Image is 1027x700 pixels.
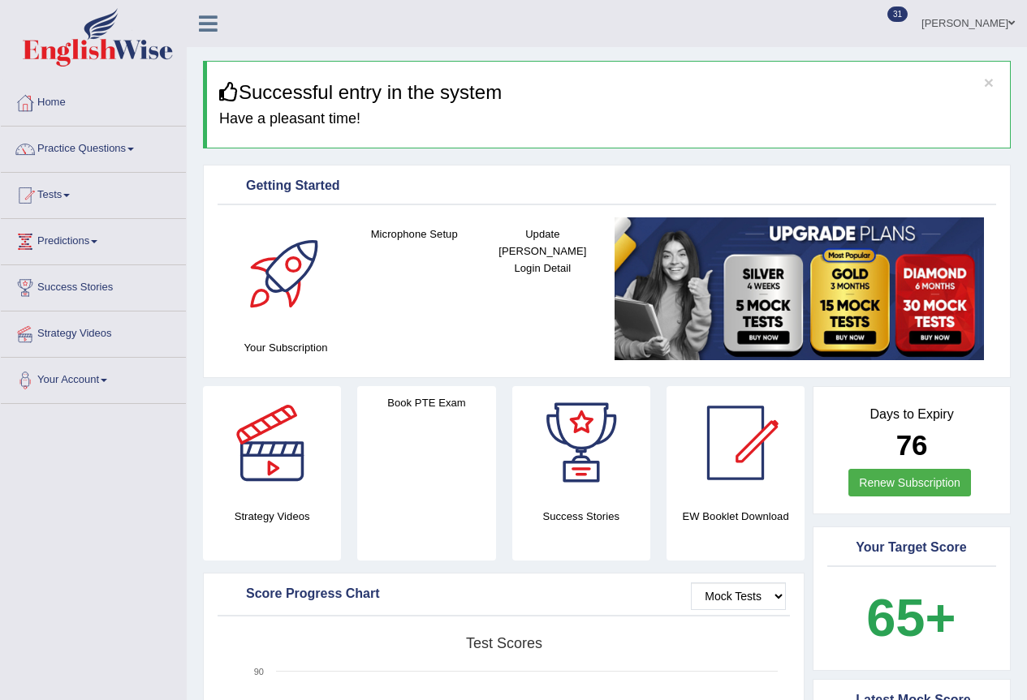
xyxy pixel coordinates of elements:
[357,394,495,411] h4: Book PTE Exam
[1,358,186,398] a: Your Account
[1,311,186,352] a: Strategy Videos
[831,407,992,422] h4: Days to Expiry
[512,508,650,525] h4: Success Stories
[222,582,786,607] div: Score Progress Chart
[1,127,186,167] a: Practice Questions
[219,111,998,127] h4: Have a pleasant time!
[848,469,971,496] a: Renew Subscription
[1,265,186,306] a: Success Stories
[831,536,992,560] div: Your Target Score
[486,225,598,277] h4: Update [PERSON_NAME] Login Detail
[222,174,992,199] div: Getting Started
[1,219,186,260] a: Predictions
[667,508,805,525] h4: EW Booklet Download
[887,6,908,22] span: 31
[358,225,470,243] h4: Microphone Setup
[1,80,186,121] a: Home
[203,508,341,525] h4: Strategy Videos
[984,74,994,91] button: ×
[230,339,342,356] h4: Your Subscription
[466,635,542,651] tspan: Test scores
[254,667,264,676] text: 90
[896,429,928,461] b: 76
[615,217,984,360] img: small5.jpg
[1,173,186,213] a: Tests
[866,588,956,647] b: 65+
[219,82,998,103] h3: Successful entry in the system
